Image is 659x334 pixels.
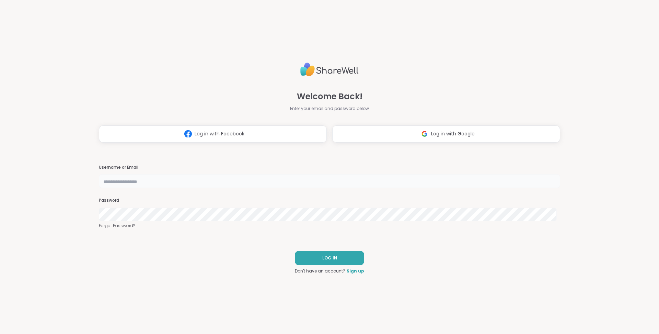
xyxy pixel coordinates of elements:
[300,60,359,79] img: ShareWell Logo
[295,268,345,274] span: Don't have an account?
[347,268,364,274] a: Sign up
[332,125,560,143] button: Log in with Google
[182,127,195,140] img: ShareWell Logomark
[99,165,560,170] h3: Username or Email
[99,223,560,229] a: Forgot Password?
[295,251,364,265] button: LOG IN
[99,198,560,203] h3: Password
[322,255,337,261] span: LOG IN
[290,105,369,112] span: Enter your email and password below
[431,130,475,137] span: Log in with Google
[297,90,362,103] span: Welcome Back!
[99,125,327,143] button: Log in with Facebook
[195,130,244,137] span: Log in with Facebook
[418,127,431,140] img: ShareWell Logomark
